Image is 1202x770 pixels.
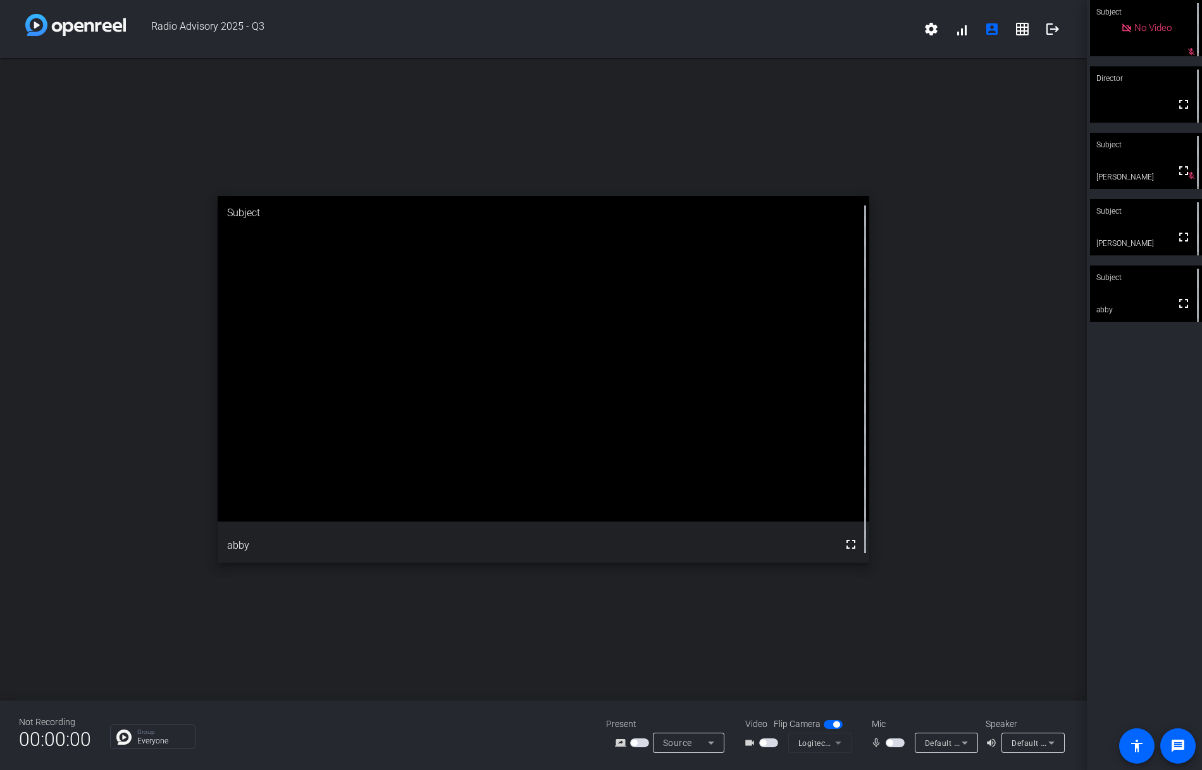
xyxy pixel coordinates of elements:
div: Speaker [986,718,1062,731]
mat-icon: mic_none [871,735,886,750]
mat-icon: volume_up [986,735,1001,750]
mat-icon: grid_on [1015,21,1030,37]
img: Chat Icon [116,730,132,745]
mat-icon: fullscreen [1176,97,1191,112]
div: Subject [1090,199,1202,223]
div: Subject [218,196,870,230]
mat-icon: logout [1045,21,1060,37]
mat-icon: fullscreen [1176,296,1191,311]
span: Default - Speakers (Realtek(R) Audio) [1012,738,1148,748]
mat-icon: videocam_outline [744,735,759,750]
mat-icon: fullscreen [1176,163,1191,178]
div: Subject [1090,266,1202,290]
mat-icon: accessibility [1129,738,1144,754]
span: Radio Advisory 2025 - Q3 [126,14,916,44]
div: Director [1090,66,1202,90]
mat-icon: fullscreen [1176,229,1191,245]
div: Mic [859,718,986,731]
span: Flip Camera [774,718,821,731]
div: Subject [1090,133,1202,157]
mat-icon: message [1170,738,1186,754]
div: Present [606,718,733,731]
button: signal_cellular_alt [946,14,977,44]
span: Default - Microphone (Logitech BRIO) [925,738,1061,748]
span: No Video [1134,22,1172,34]
div: Not Recording [19,716,91,729]
p: Everyone [137,737,189,745]
span: Source [663,738,692,748]
mat-icon: fullscreen [843,537,858,552]
img: white-gradient.svg [25,14,126,36]
span: 00:00:00 [19,724,91,755]
span: Video [745,718,767,731]
mat-icon: account_box [984,21,1000,37]
p: Group [137,729,189,735]
mat-icon: settings [924,21,939,37]
mat-icon: screen_share_outline [615,735,630,750]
